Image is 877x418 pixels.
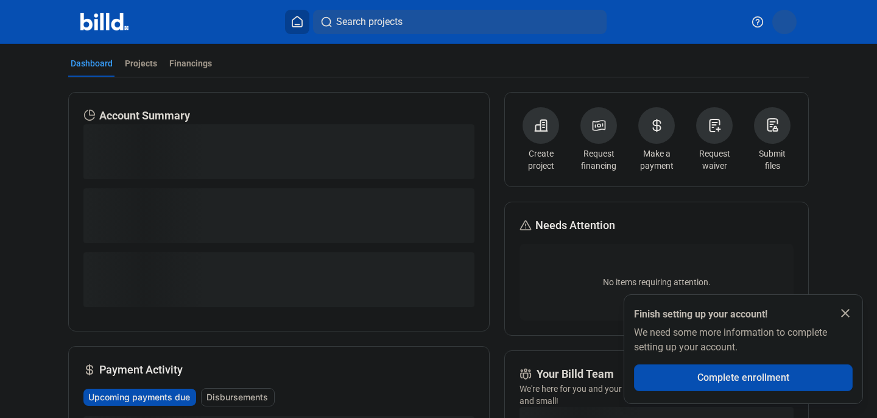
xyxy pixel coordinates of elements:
span: Your Billd Team [537,366,614,383]
span: Needs Attention [535,217,615,234]
span: Search projects [336,15,403,29]
div: Projects [125,57,157,69]
div: loading [83,252,474,307]
a: Request financing [577,147,620,172]
div: loading [83,124,474,179]
span: Account Summary [99,107,190,124]
button: Disbursements [201,388,275,406]
button: Upcoming payments due [83,389,196,406]
span: Complete enrollment [697,372,789,383]
div: Dashboard [71,57,113,69]
span: Payment Activity [99,361,183,378]
a: Make a payment [635,147,678,172]
a: Request waiver [693,147,736,172]
button: Complete enrollment [634,364,853,391]
div: loading [83,188,474,243]
button: Search projects [313,10,607,34]
span: No items requiring attention. [524,276,789,288]
a: Create project [520,147,562,172]
span: Disbursements [206,391,268,403]
div: Financings [169,57,212,69]
mat-icon: close [838,306,853,321]
span: Upcoming payments due [88,391,190,403]
div: Finish setting up your account! [634,307,853,322]
div: We need some more information to complete setting up your account. [634,322,853,364]
img: Billd Company Logo [80,13,129,30]
a: Submit files [751,147,794,172]
span: We're here for you and your business. Reach out anytime for needs big and small! [520,384,783,406]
